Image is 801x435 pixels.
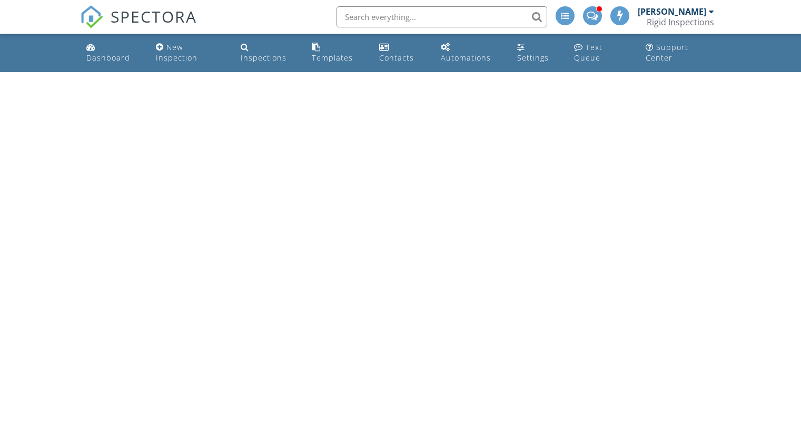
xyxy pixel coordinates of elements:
div: Contacts [379,53,414,63]
div: [PERSON_NAME] [638,6,706,17]
a: Automations (Advanced) [437,38,505,68]
div: Rigid Inspections [647,17,714,27]
div: Automations [441,53,491,63]
div: Support Center [646,42,688,63]
a: Dashboard [82,38,143,68]
div: Dashboard [86,53,130,63]
div: New Inspection [156,42,197,63]
a: New Inspection [152,38,228,68]
span: SPECTORA [111,5,197,27]
a: SPECTORA [80,14,197,36]
div: Settings [517,53,549,63]
div: Text Queue [574,42,602,63]
a: Support Center [641,38,719,68]
img: The Best Home Inspection Software - Spectora [80,5,103,28]
a: Text Queue [570,38,633,68]
div: Inspections [241,53,286,63]
div: Templates [312,53,353,63]
input: Search everything... [337,6,547,27]
a: Inspections [236,38,299,68]
a: Contacts [375,38,429,68]
a: Settings [513,38,561,68]
a: Templates [308,38,366,68]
